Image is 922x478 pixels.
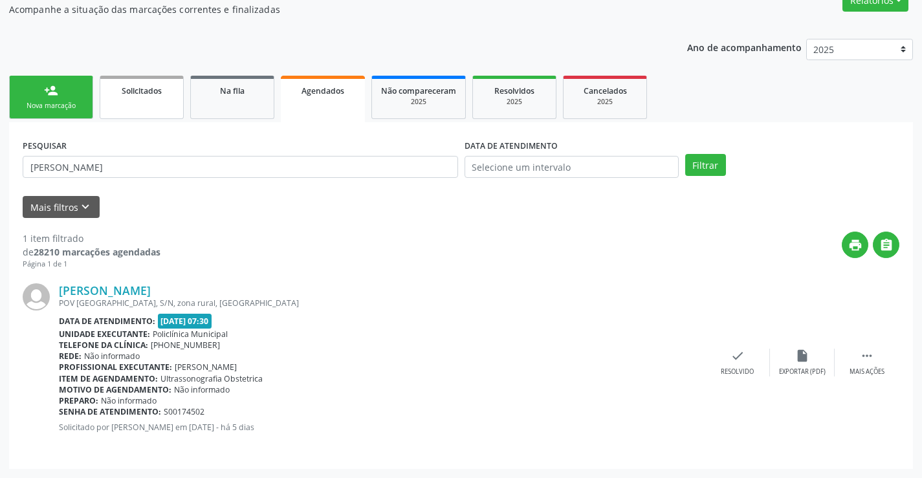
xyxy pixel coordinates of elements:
[730,349,745,363] i: check
[59,406,161,417] b: Senha de atendimento:
[34,246,160,258] strong: 28210 marcações agendadas
[302,85,344,96] span: Agendados
[23,283,50,310] img: img
[381,85,456,96] span: Não compareceram
[59,316,155,327] b: Data de atendimento:
[465,136,558,156] label: DATA DE ATENDIMENTO
[381,97,456,107] div: 2025
[9,3,642,16] p: Acompanhe a situação das marcações correntes e finalizadas
[494,85,534,96] span: Resolvidos
[482,97,547,107] div: 2025
[44,83,58,98] div: person_add
[59,422,705,433] p: Solicitado por [PERSON_NAME] em [DATE] - há 5 dias
[779,367,826,376] div: Exportar (PDF)
[685,154,726,176] button: Filtrar
[848,238,862,252] i: print
[23,156,458,178] input: Nome, CNS
[59,373,158,384] b: Item de agendamento:
[873,232,899,258] button: 
[84,351,140,362] span: Não informado
[19,101,83,111] div: Nova marcação
[687,39,802,55] p: Ano de acompanhamento
[860,349,874,363] i: 
[584,85,627,96] span: Cancelados
[101,395,157,406] span: Não informado
[23,259,160,270] div: Página 1 de 1
[59,283,151,298] a: [PERSON_NAME]
[465,156,679,178] input: Selecione um intervalo
[158,314,212,329] span: [DATE] 07:30
[721,367,754,376] div: Resolvido
[23,136,67,156] label: PESQUISAR
[175,362,237,373] span: [PERSON_NAME]
[573,97,637,107] div: 2025
[879,238,894,252] i: 
[59,351,82,362] b: Rede:
[151,340,220,351] span: [PHONE_NUMBER]
[795,349,809,363] i: insert_drive_file
[122,85,162,96] span: Solicitados
[78,200,93,214] i: keyboard_arrow_down
[59,384,171,395] b: Motivo de agendamento:
[59,298,705,309] div: POV [GEOGRAPHIC_DATA], S/N, zona rural, [GEOGRAPHIC_DATA]
[174,384,230,395] span: Não informado
[842,232,868,258] button: print
[59,329,150,340] b: Unidade executante:
[160,373,263,384] span: Ultrassonografia Obstetrica
[59,340,148,351] b: Telefone da clínica:
[59,395,98,406] b: Preparo:
[220,85,245,96] span: Na fila
[23,245,160,259] div: de
[59,362,172,373] b: Profissional executante:
[23,196,100,219] button: Mais filtroskeyboard_arrow_down
[23,232,160,245] div: 1 item filtrado
[164,406,204,417] span: S00174502
[153,329,228,340] span: Policlínica Municipal
[850,367,884,376] div: Mais ações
